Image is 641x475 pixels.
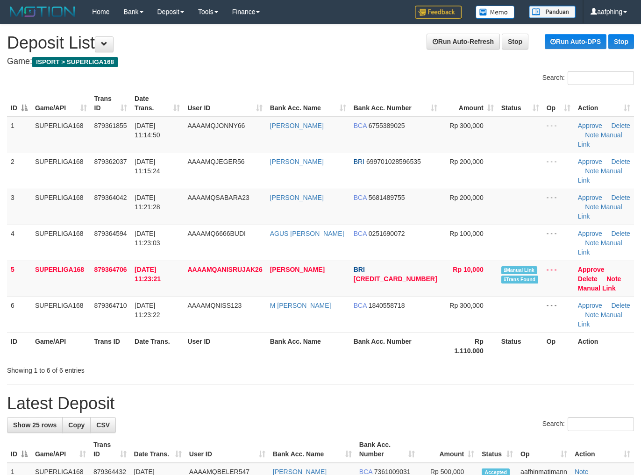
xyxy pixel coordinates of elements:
a: Note [585,311,599,319]
span: AAAAMQSABARA23 [187,194,249,201]
span: Copy [68,421,85,429]
span: 879364706 [94,266,127,273]
span: Rp 100,000 [449,230,483,237]
td: - - - [543,153,574,189]
th: Date Trans. [131,333,184,359]
th: Bank Acc. Name [266,333,350,359]
div: Showing 1 to 6 of 6 entries [7,362,260,375]
span: BCA [354,302,367,309]
th: Bank Acc. Name: activate to sort column ascending [266,90,350,117]
span: BRI [354,266,365,273]
a: Manual Link [578,131,622,148]
span: [DATE] 11:21:28 [135,194,160,211]
th: Status [498,333,543,359]
span: 879364042 [94,194,127,201]
a: Run Auto-DPS [545,34,606,49]
th: Bank Acc. Number: activate to sort column ascending [350,90,441,117]
th: Game/API: activate to sort column ascending [31,90,91,117]
td: - - - [543,189,574,225]
a: Delete [611,158,630,165]
th: Action: activate to sort column ascending [571,436,634,463]
img: panduan.png [529,6,576,18]
label: Search: [542,71,634,85]
span: Copy 629601016724532 to clipboard [354,275,437,283]
a: [PERSON_NAME] [270,158,324,165]
span: BCA [354,230,367,237]
a: M [PERSON_NAME] [270,302,331,309]
a: Note [585,167,599,175]
span: Rp 200,000 [449,194,483,201]
td: 6 [7,297,31,333]
th: Date Trans.: activate to sort column ascending [131,90,184,117]
a: Delete [611,302,630,309]
th: User ID [184,333,266,359]
span: AAAAMQ6666BUDI [187,230,246,237]
span: 879364710 [94,302,127,309]
a: Approve [578,302,602,309]
span: Rp 300,000 [449,122,483,129]
th: ID: activate to sort column descending [7,90,31,117]
a: Delete [611,122,630,129]
a: Copy [62,417,91,433]
a: Approve [578,122,602,129]
td: SUPERLIGA168 [31,297,91,333]
span: AAAAMQNISS123 [187,302,242,309]
td: SUPERLIGA168 [31,189,91,225]
th: Bank Acc. Number [350,333,441,359]
span: ISPORT > SUPERLIGA168 [32,57,118,67]
a: Manual Link [578,239,622,256]
a: Manual Link [578,284,616,292]
h1: Deposit List [7,34,634,52]
h4: Game: [7,57,634,66]
a: AGUS [PERSON_NAME] [270,230,344,237]
td: SUPERLIGA168 [31,261,91,297]
a: Delete [578,275,598,283]
a: Note [585,203,599,211]
td: SUPERLIGA168 [31,153,91,189]
th: Op: activate to sort column ascending [517,436,571,463]
span: 879364594 [94,230,127,237]
th: Bank Acc. Name: activate to sort column ascending [269,436,356,463]
a: Note [585,131,599,139]
th: User ID: activate to sort column ascending [184,90,266,117]
img: Feedback.jpg [415,6,462,19]
input: Search: [568,417,634,431]
span: Rp 200,000 [449,158,483,165]
th: Rp 1.110.000 [441,333,498,359]
span: AAAAMQANISRUJAK26 [187,266,262,273]
a: Approve [578,158,602,165]
th: Game/API [31,333,91,359]
img: MOTION_logo.png [7,5,78,19]
a: Manual Link [578,311,622,328]
th: Amount: activate to sort column ascending [441,90,498,117]
span: [DATE] 11:23:21 [135,266,161,283]
td: SUPERLIGA168 [31,117,91,153]
a: Delete [611,194,630,201]
a: Delete [611,230,630,237]
span: Copy 699701028596535 to clipboard [366,158,421,165]
td: - - - [543,225,574,261]
th: Game/API: activate to sort column ascending [31,436,90,463]
td: 2 [7,153,31,189]
th: Bank Acc. Number: activate to sort column ascending [356,436,419,463]
th: ID [7,333,31,359]
span: BRI [354,158,364,165]
a: Manual Link [578,167,622,184]
span: BCA [354,194,367,201]
span: 879362037 [94,158,127,165]
a: Show 25 rows [7,417,63,433]
th: Status: activate to sort column ascending [478,436,517,463]
th: Status: activate to sort column ascending [498,90,543,117]
span: Copy 6755389025 to clipboard [369,122,405,129]
span: Show 25 rows [13,421,57,429]
a: Run Auto-Refresh [427,34,500,50]
td: 4 [7,225,31,261]
img: Button%20Memo.svg [476,6,515,19]
td: - - - [543,117,574,153]
a: [PERSON_NAME] [270,122,324,129]
span: AAAAMQJONNY66 [187,122,245,129]
a: Stop [608,34,634,49]
th: Trans ID [91,333,131,359]
span: Copy 5681489755 to clipboard [369,194,405,201]
td: - - - [543,261,574,297]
